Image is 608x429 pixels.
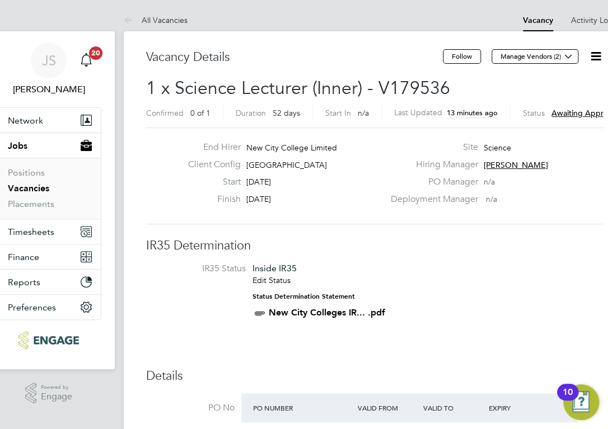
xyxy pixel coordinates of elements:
span: Timesheets [8,227,54,237]
label: Start In [325,108,351,118]
a: New City Colleges IR... .pdf [269,307,385,318]
div: Valid To [420,398,486,418]
button: Manage Vendors (2) [492,49,578,64]
label: PO Manager [384,176,478,188]
label: Finish [179,194,241,205]
span: Jobs [8,140,27,151]
img: ncclondon-logo-retina.png [18,331,78,349]
a: All Vacancies [124,15,188,25]
h3: Vacancy Details [146,49,443,65]
span: Preferences [8,302,56,313]
span: [DATE] [246,194,271,204]
a: Edit Status [252,275,291,285]
label: Site [384,142,478,153]
label: Status [523,108,545,118]
label: Deployment Manager [384,194,478,205]
div: 10 [563,392,573,407]
a: Positions [8,167,45,178]
span: Engage [41,392,72,402]
div: PO Number [250,398,355,418]
span: Network [8,115,43,126]
div: Valid From [355,398,420,418]
span: n/a [486,194,497,204]
span: n/a [358,108,369,118]
span: 20 [89,46,102,60]
span: 0 of 1 [190,108,211,118]
button: Follow [443,49,481,64]
button: Open Resource Center, 10 new notifications [563,384,599,420]
span: [DATE] [246,177,271,187]
a: Vacancy [523,16,553,25]
span: JS [42,53,56,68]
a: Vacancies [8,183,49,194]
label: Client Config [179,159,241,171]
span: [PERSON_NAME] [484,160,548,170]
span: 13 minutes ago [447,108,498,117]
label: IR35 Status [157,263,246,275]
span: 52 days [273,108,300,118]
h3: Details [146,368,603,384]
label: Start [179,176,241,188]
span: Inside IR35 [252,263,297,274]
div: Expiry [485,398,551,418]
a: 20 [75,43,97,78]
span: Reports [8,277,40,287]
span: Finance [8,252,39,262]
a: Powered byEngage [25,383,73,404]
a: Placements [8,199,54,209]
span: [GEOGRAPHIC_DATA] [246,160,327,170]
label: Duration [236,108,266,118]
label: End Hirer [179,142,241,153]
span: Science [484,143,511,153]
span: New City College Limited [246,143,337,153]
span: n/a [484,177,495,187]
label: Confirmed [146,108,184,118]
h3: IR35 Determination [146,238,603,254]
span: Powered by [41,383,72,392]
strong: Status Determination Statement [252,293,355,300]
label: Hiring Manager [384,159,478,171]
label: PO No [146,402,235,414]
span: 1 x Science Lecturer (Inner) - V179536 [146,77,450,99]
label: Last Updated [394,107,442,117]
